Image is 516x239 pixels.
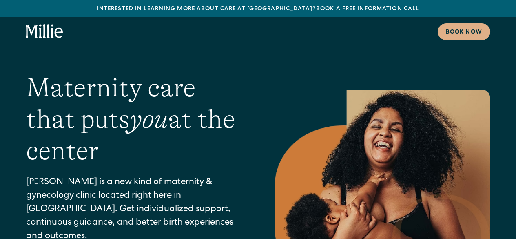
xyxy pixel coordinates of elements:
[446,28,482,37] div: Book now
[26,24,63,39] a: home
[438,23,490,40] a: Book now
[316,6,419,12] a: Book a free information call
[26,72,242,166] h1: Maternity care that puts at the center
[130,105,168,134] em: you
